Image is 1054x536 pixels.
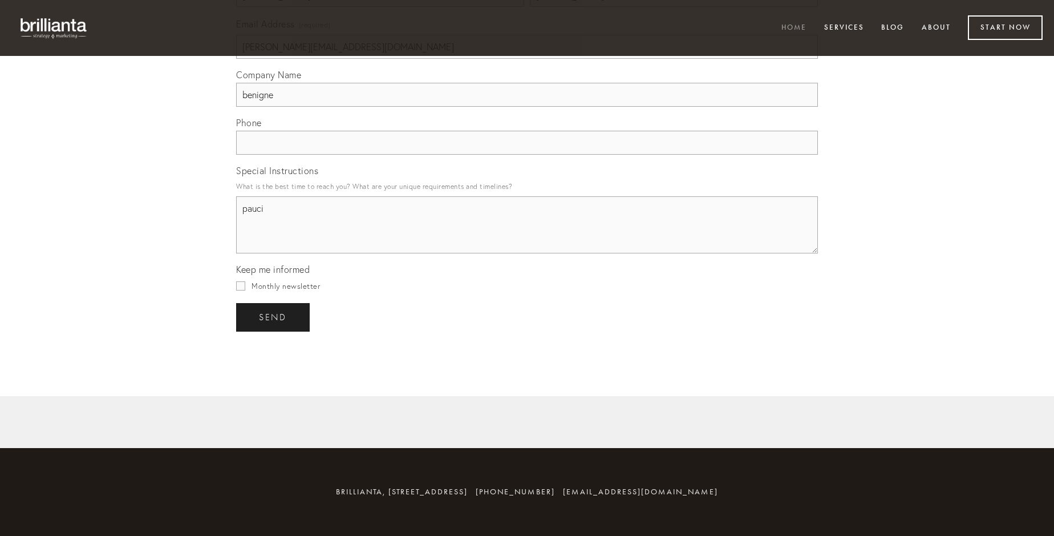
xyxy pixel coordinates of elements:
a: Start Now [968,15,1043,40]
p: What is the best time to reach you? What are your unique requirements and timelines? [236,179,818,194]
span: Monthly newsletter [252,281,320,291]
span: send [259,312,287,323]
span: [PHONE_NUMBER] [476,487,555,497]
span: brillianta, [STREET_ADDRESS] [336,487,468,497]
span: Company Name [236,69,301,80]
span: Special Instructions [236,165,318,176]
a: Home [774,19,814,38]
button: sendsend [236,303,310,332]
a: Blog [874,19,911,38]
span: Phone [236,117,262,128]
img: brillianta - research, strategy, marketing [11,11,97,45]
a: About [914,19,958,38]
a: [EMAIL_ADDRESS][DOMAIN_NAME] [563,487,718,497]
a: Services [817,19,871,38]
textarea: pauci [236,196,818,253]
input: Monthly newsletter [236,281,245,291]
span: Keep me informed [236,264,310,275]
